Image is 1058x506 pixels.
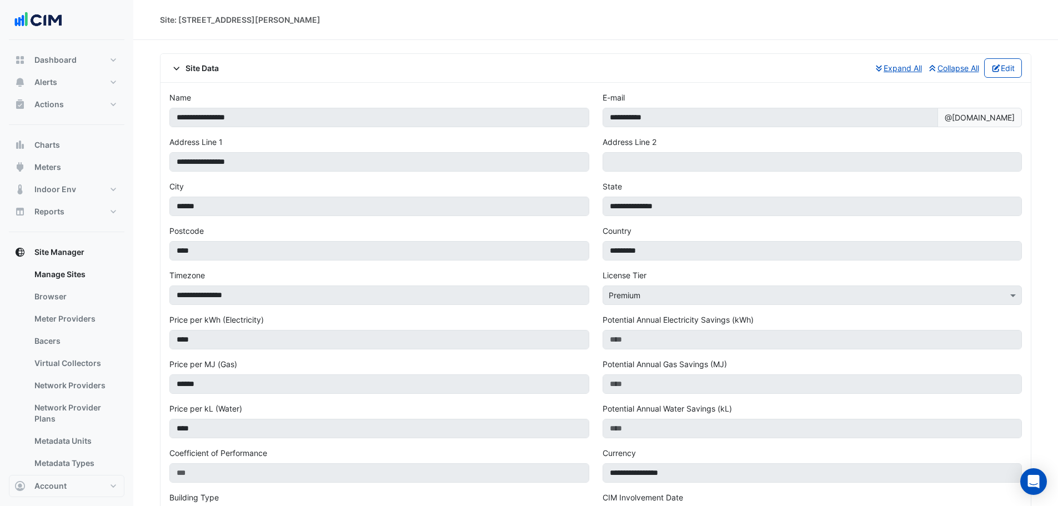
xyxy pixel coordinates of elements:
[984,58,1022,78] button: Edit
[14,139,26,151] app-icon: Charts
[603,492,683,503] label: CIM Involvement Date
[14,206,26,217] app-icon: Reports
[9,201,124,223] button: Reports
[9,178,124,201] button: Indoor Env
[26,285,124,308] a: Browser
[26,430,124,452] a: Metadata Units
[169,447,267,459] label: Coefficient of Performance
[169,62,219,74] span: Site Data
[9,93,124,116] button: Actions
[1020,468,1047,495] div: Open Intercom Messenger
[14,184,26,195] app-icon: Indoor Env
[34,54,77,66] span: Dashboard
[169,181,184,192] label: City
[169,269,205,281] label: Timezone
[9,475,124,497] button: Account
[169,314,264,325] label: Price per kWh (Electricity)
[34,77,57,88] span: Alerts
[603,358,727,370] label: Potential Annual Gas Savings (MJ)
[603,269,646,281] label: License Tier
[169,225,204,237] label: Postcode
[14,99,26,110] app-icon: Actions
[13,9,63,31] img: Company Logo
[603,136,656,148] label: Address Line 2
[34,184,76,195] span: Indoor Env
[14,77,26,88] app-icon: Alerts
[160,14,320,26] div: Site: [STREET_ADDRESS][PERSON_NAME]
[9,156,124,178] button: Meters
[9,49,124,71] button: Dashboard
[26,397,124,430] a: Network Provider Plans
[34,162,61,173] span: Meters
[603,403,732,414] label: Potential Annual Water Savings (kL)
[169,136,223,148] label: Address Line 1
[9,71,124,93] button: Alerts
[169,492,219,503] label: Building Type
[34,247,84,258] span: Site Manager
[9,134,124,156] button: Charts
[874,58,923,78] button: Expand All
[937,108,1022,127] span: @[DOMAIN_NAME]
[603,314,754,325] label: Potential Annual Electricity Savings (kWh)
[603,92,625,103] label: E-mail
[26,452,124,474] a: Metadata Types
[9,241,124,263] button: Site Manager
[26,474,124,497] a: Metadata
[14,54,26,66] app-icon: Dashboard
[26,374,124,397] a: Network Providers
[34,99,64,110] span: Actions
[34,139,60,151] span: Charts
[169,92,191,103] label: Name
[603,225,631,237] label: Country
[34,480,67,492] span: Account
[169,403,242,414] label: Price per kL (Water)
[603,447,636,459] label: Currency
[603,181,622,192] label: State
[26,352,124,374] a: Virtual Collectors
[26,330,124,352] a: Bacers
[14,247,26,258] app-icon: Site Manager
[169,358,237,370] label: Price per MJ (Gas)
[927,58,980,78] button: Collapse All
[14,162,26,173] app-icon: Meters
[34,206,64,217] span: Reports
[26,308,124,330] a: Meter Providers
[26,263,124,285] a: Manage Sites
